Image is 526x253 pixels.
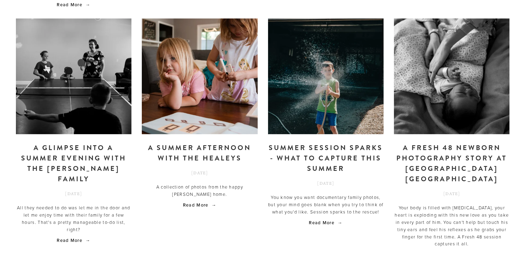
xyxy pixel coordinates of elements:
[142,143,257,164] a: A summer afternoon with the Healeys
[268,194,384,215] p: You know you want documentary family photos, but your mind goes blank when you try to think of wh...
[183,202,216,208] span: Read More
[142,201,257,209] a: Read More
[113,18,286,134] img: A summer afternoon with the Healeys
[268,143,384,174] a: Summer Session Sparks - what to capture this summer
[16,204,131,233] p: All they needed to do was let me in the door and let me enjoy time with their family for a few ho...
[57,1,90,8] span: Read More
[443,190,460,199] time: [DATE]
[16,143,131,184] a: A glimpse into a summer evening with the [PERSON_NAME] family
[16,237,131,244] a: Read More
[268,219,384,226] a: Read More
[317,179,334,189] time: [DATE]
[394,204,509,247] p: Your body is filled with [MEDICAL_DATA], your heart is exploding with this new love as you take i...
[394,143,509,184] a: A Fresh 48 Newborn Photography Story at [GEOGRAPHIC_DATA] [GEOGRAPHIC_DATA]
[191,169,208,178] time: [DATE]
[16,1,131,8] a: Read More
[57,237,90,243] span: Read More
[242,18,415,134] img: Summer Session Sparks - what to capture this summer
[309,219,342,226] span: Read More
[142,183,257,198] p: A collection of photos from the happy [PERSON_NAME] home.
[65,190,82,199] time: [DATE]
